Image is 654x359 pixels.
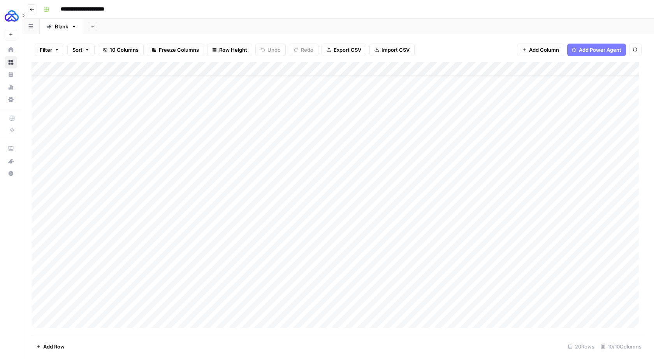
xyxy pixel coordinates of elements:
[43,343,65,350] span: Add Row
[517,44,564,56] button: Add Column
[5,167,17,180] button: Help + Support
[5,68,17,81] a: Your Data
[369,44,415,56] button: Import CSV
[55,23,68,30] div: Blank
[5,6,17,26] button: Workspace: AUQ
[159,46,199,54] span: Freeze Columns
[598,340,645,353] div: 10/10 Columns
[301,46,313,54] span: Redo
[381,46,410,54] span: Import CSV
[5,56,17,68] a: Browse
[529,46,559,54] span: Add Column
[32,340,69,353] button: Add Row
[5,44,17,56] a: Home
[40,46,52,54] span: Filter
[5,93,17,106] a: Settings
[567,44,626,56] button: Add Power Agent
[219,46,247,54] span: Row Height
[579,46,621,54] span: Add Power Agent
[5,81,17,93] a: Usage
[98,44,144,56] button: 10 Columns
[267,46,281,54] span: Undo
[72,46,83,54] span: Sort
[289,44,318,56] button: Redo
[147,44,204,56] button: Freeze Columns
[565,340,598,353] div: 20 Rows
[35,44,64,56] button: Filter
[255,44,286,56] button: Undo
[207,44,252,56] button: Row Height
[334,46,361,54] span: Export CSV
[40,19,83,34] a: Blank
[322,44,366,56] button: Export CSV
[5,9,19,23] img: AUQ Logo
[110,46,139,54] span: 10 Columns
[5,155,17,167] button: What's new?
[5,142,17,155] a: AirOps Academy
[67,44,95,56] button: Sort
